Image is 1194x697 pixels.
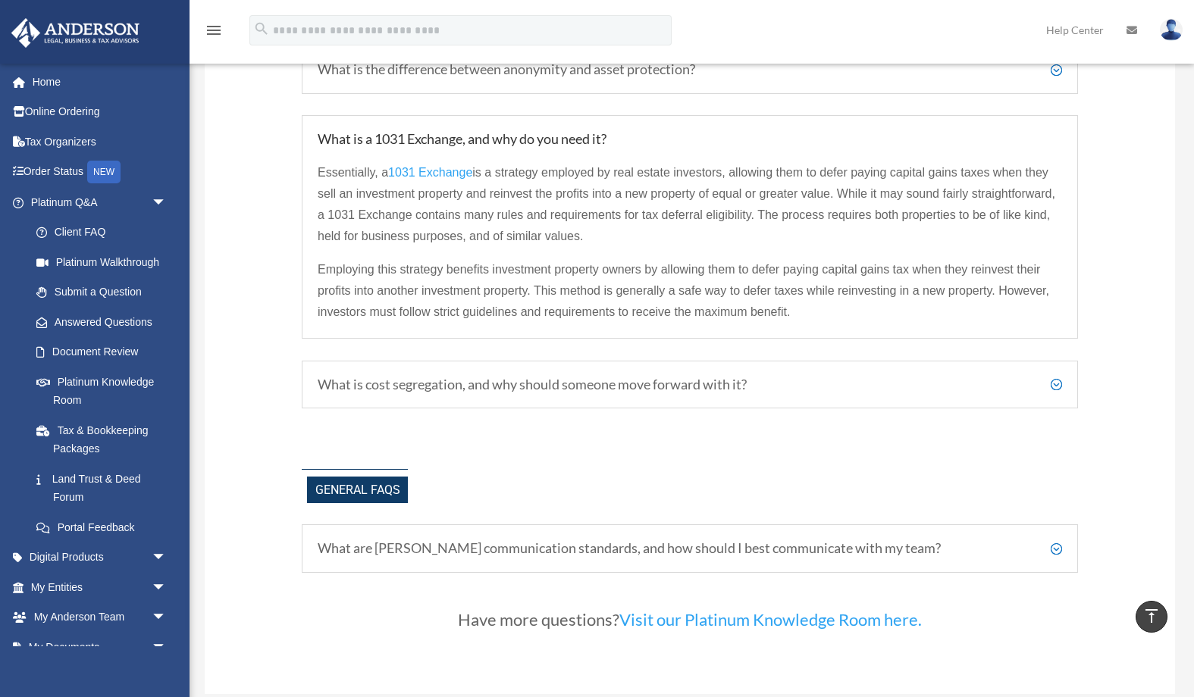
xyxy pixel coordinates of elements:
a: Visit our Platinum Knowledge Room here. [619,609,922,637]
a: Platinum Knowledge Room [21,367,190,415]
span: arrow_drop_down [152,602,182,633]
a: Home [11,67,190,97]
span: arrow_drop_down [152,542,182,574]
a: Answered Questions [21,307,190,337]
span: arrow_drop_down [152,187,182,218]
span: Essentially, a [318,166,388,179]
span: General FAQs [307,477,408,503]
span: 1031 Exchange [388,166,472,179]
a: Document Review [21,337,190,367]
a: menu [205,27,223,39]
a: Portal Feedback [21,512,190,542]
a: vertical_align_top [1136,601,1167,633]
h5: What is a 1031 Exchange, and why do you need it? [318,131,1062,148]
h3: Have more questions? [302,611,1078,636]
h5: What is cost segregation, and why should someone move forward with it? [318,377,1062,393]
a: Order StatusNEW [11,157,190,188]
i: vertical_align_top [1142,607,1161,625]
a: My Documentsarrow_drop_down [11,632,190,662]
a: Platinum Q&Aarrow_drop_down [11,187,190,217]
a: Submit a Question [21,277,190,308]
a: My Entitiesarrow_drop_down [11,572,190,602]
img: User Pic [1160,19,1183,41]
a: Tax Organizers [11,127,190,157]
span: arrow_drop_down [152,632,182,663]
span: Employing this strategy benefits investment property owners by allowing them to defer paying capi... [318,263,1049,318]
a: Land Trust & Deed Forum [21,464,190,512]
a: Client FAQ [21,217,182,248]
span: is a strategy employed by real estate investors, allowing them to defer paying capital gains taxe... [318,166,1055,242]
h5: What is the difference between anonymity and asset protection? [318,61,1062,78]
span: arrow_drop_down [152,572,182,603]
a: My Anderson Teamarrow_drop_down [11,602,190,633]
a: Tax & Bookkeeping Packages [21,415,190,464]
h5: What are [PERSON_NAME] communication standards, and how should I best communicate with my team? [318,540,1062,557]
img: Anderson Advisors Platinum Portal [7,18,144,48]
i: search [253,20,270,37]
i: menu [205,21,223,39]
a: Digital Productsarrow_drop_down [11,542,190,573]
a: Platinum Walkthrough [21,247,190,277]
a: 1031 Exchange [388,166,472,186]
div: NEW [87,161,121,183]
a: Online Ordering [11,97,190,127]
